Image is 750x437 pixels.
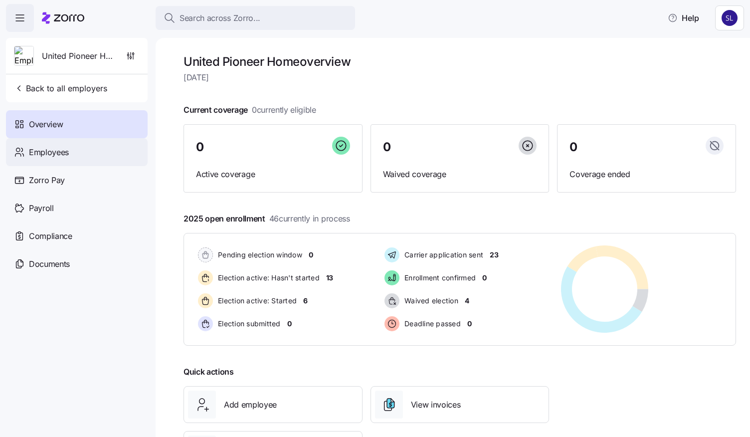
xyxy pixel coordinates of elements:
[29,174,65,187] span: Zorro Pay
[215,250,302,260] span: Pending election window
[6,194,148,222] a: Payroll
[224,399,277,411] span: Add employee
[29,230,72,242] span: Compliance
[156,6,355,30] button: Search across Zorro...
[184,213,350,225] span: 2025 open enrollment
[6,250,148,278] a: Documents
[287,319,292,329] span: 0
[196,168,350,181] span: Active coverage
[269,213,350,225] span: 46 currently in process
[465,296,469,306] span: 4
[722,10,738,26] img: 9541d6806b9e2684641ca7bfe3afc45a
[411,399,461,411] span: View invoices
[467,319,472,329] span: 0
[401,250,483,260] span: Carrier application sent
[215,319,281,329] span: Election submitted
[29,202,54,215] span: Payroll
[401,319,461,329] span: Deadline passed
[29,258,70,270] span: Documents
[252,104,316,116] span: 0 currently eligible
[215,296,297,306] span: Election active: Started
[401,296,458,306] span: Waived election
[668,12,699,24] span: Help
[490,250,498,260] span: 23
[215,273,320,283] span: Election active: Hasn't started
[14,46,33,66] img: Employer logo
[42,50,114,62] span: United Pioneer Home
[184,104,316,116] span: Current coverage
[569,141,577,153] span: 0
[303,296,308,306] span: 6
[29,118,63,131] span: Overview
[6,166,148,194] a: Zorro Pay
[383,168,537,181] span: Waived coverage
[184,71,736,84] span: [DATE]
[6,110,148,138] a: Overview
[482,273,487,283] span: 0
[660,8,707,28] button: Help
[326,273,333,283] span: 13
[6,138,148,166] a: Employees
[309,250,313,260] span: 0
[401,273,476,283] span: Enrollment confirmed
[6,222,148,250] a: Compliance
[383,141,391,153] span: 0
[196,141,204,153] span: 0
[10,78,111,98] button: Back to all employers
[569,168,724,181] span: Coverage ended
[184,366,234,378] span: Quick actions
[14,82,107,94] span: Back to all employers
[180,12,260,24] span: Search across Zorro...
[29,146,69,159] span: Employees
[184,54,736,69] h1: United Pioneer Home overview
